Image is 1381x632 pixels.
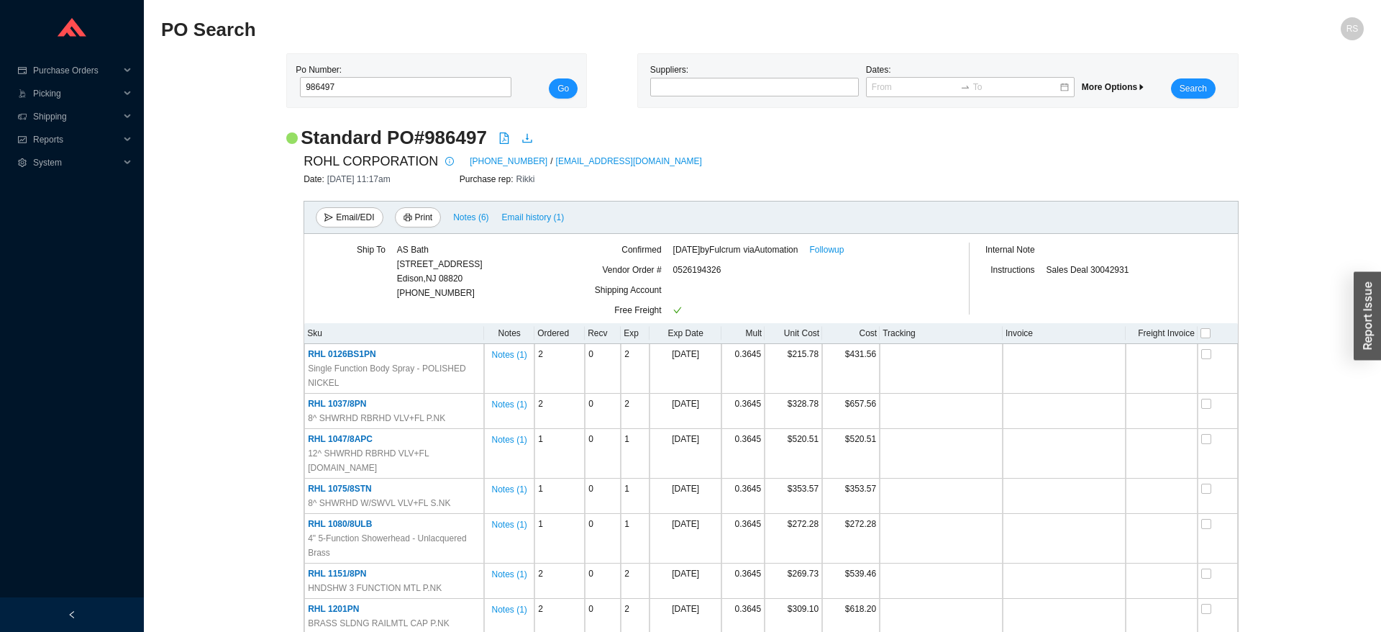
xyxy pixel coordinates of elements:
[491,348,527,362] span: Notes ( 1 )
[721,323,765,344] th: Mult
[1346,17,1359,40] span: RS
[809,243,844,257] a: Followup
[585,564,621,599] td: 0
[585,394,621,429] td: 0
[498,132,510,144] span: file-pdf
[1137,83,1146,91] span: caret-right
[17,135,27,144] span: fund
[301,125,487,150] h2: Standard PO # 986497
[650,479,721,514] td: [DATE]
[502,210,565,225] span: Email history (1)
[308,569,366,579] span: RHL 1151/8PN
[491,602,527,617] span: Notes ( 1 )
[521,132,533,144] span: download
[721,394,765,429] td: 0.3645
[614,305,661,315] span: Free Freight
[585,344,621,394] td: 0
[743,245,798,255] span: via Automation
[33,151,119,174] span: System
[721,429,765,479] td: 0.3645
[822,323,880,344] th: Cost
[621,429,650,479] td: 1
[442,157,457,166] span: info-circle
[880,323,1003,344] th: Tracking
[308,349,376,359] span: RHL 0126BS1PN
[1171,78,1216,99] button: Search
[404,213,412,223] span: printer
[585,429,621,479] td: 0
[33,128,119,151] span: Reports
[822,514,880,564] td: $272.28
[650,323,721,344] th: Exp Date
[491,602,527,612] button: Notes (1)
[491,517,527,527] button: Notes (1)
[621,564,650,599] td: 2
[33,105,119,128] span: Shipping
[534,479,585,514] td: 1
[397,243,483,300] div: [PHONE_NUMBER]
[327,174,391,184] span: [DATE] 11:17am
[621,479,650,514] td: 1
[650,394,721,429] td: [DATE]
[491,567,527,582] span: Notes ( 1 )
[603,265,662,275] span: Vendor Order #
[534,323,585,344] th: Ordered
[822,479,880,514] td: $353.57
[397,243,483,286] div: AS Bath [STREET_ADDRESS] Edison , NJ 08820
[308,434,373,444] span: RHL 1047/8APC
[491,433,527,447] span: Notes ( 1 )
[765,394,822,429] td: $328.78
[17,66,27,75] span: credit-card
[308,616,450,631] span: BRASS SLDNG RAILMTL CAP P.NK
[296,63,507,99] div: Po Number:
[516,174,535,184] span: Rikki
[491,518,527,532] span: Notes ( 1 )
[491,347,527,357] button: Notes (1)
[304,174,327,184] span: Date:
[460,174,516,184] span: Purchase rep:
[324,213,333,223] span: send
[621,245,661,255] span: Confirmed
[650,429,721,479] td: [DATE]
[556,154,702,168] a: [EMAIL_ADDRESS][DOMAIN_NAME]
[673,263,931,283] div: 0526194326
[498,132,510,147] a: file-pdf
[650,564,721,599] td: [DATE]
[765,323,822,344] th: Unit Cost
[650,344,721,394] td: [DATE]
[621,514,650,564] td: 1
[585,479,621,514] td: 0
[470,154,547,168] a: [PHONE_NUMBER]
[438,151,458,171] button: info-circle
[621,344,650,394] td: 2
[1126,323,1198,344] th: Freight Invoice
[491,482,527,492] button: Notes (1)
[491,482,527,497] span: Notes ( 1 )
[484,323,534,344] th: Notes
[308,531,480,560] span: 4" 5-Function Showerhead - Unlacquered Brass
[650,514,721,564] td: [DATE]
[308,411,445,425] span: 8^ SHWRHD RBRHD VLV+FL P.NK
[491,397,527,407] button: Notes (1)
[862,63,1078,99] div: Dates:
[621,323,650,344] th: Exp
[585,323,621,344] th: Recv
[1180,81,1207,96] span: Search
[534,564,585,599] td: 2
[990,265,1034,275] span: Instructions
[550,154,552,168] span: /
[960,82,970,92] span: swap-right
[765,564,822,599] td: $269.73
[307,326,481,340] div: Sku
[721,564,765,599] td: 0.3645
[960,82,970,92] span: to
[985,245,1035,255] span: Internal Note
[621,394,650,429] td: 2
[534,429,585,479] td: 1
[822,429,880,479] td: $520.51
[822,344,880,394] td: $431.56
[453,210,488,225] span: Notes ( 6 )
[521,132,533,147] a: download
[765,514,822,564] td: $272.28
[534,514,585,564] td: 1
